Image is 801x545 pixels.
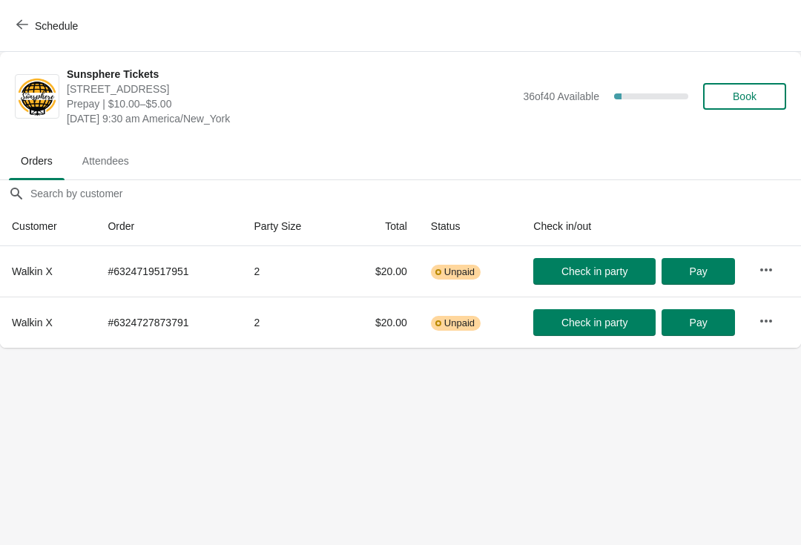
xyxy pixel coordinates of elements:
[242,207,341,246] th: Party Size
[16,76,59,117] img: Sunsphere Tickets
[690,265,708,277] span: Pay
[96,207,242,246] th: Order
[35,20,78,32] span: Schedule
[341,246,419,297] td: $20.00
[67,82,515,96] span: [STREET_ADDRESS]
[12,265,53,277] span: Walkin X
[242,246,341,297] td: 2
[523,90,599,102] span: 36 of 40 Available
[96,246,242,297] td: # 6324719517951
[96,297,242,348] td: # 6324727873791
[662,258,735,285] button: Pay
[9,148,65,174] span: Orders
[12,317,53,328] span: Walkin X
[67,111,515,126] span: [DATE] 9:30 am America/New_York
[67,67,515,82] span: Sunsphere Tickets
[444,317,475,329] span: Unpaid
[662,309,735,336] button: Pay
[444,266,475,278] span: Unpaid
[67,96,515,111] span: Prepay | $10.00–$5.00
[30,180,801,207] input: Search by customer
[690,317,708,328] span: Pay
[521,207,747,246] th: Check in/out
[533,309,656,336] button: Check in party
[242,297,341,348] td: 2
[561,317,627,328] span: Check in party
[341,207,419,246] th: Total
[733,90,756,102] span: Book
[561,265,627,277] span: Check in party
[7,13,90,39] button: Schedule
[533,258,656,285] button: Check in party
[419,207,522,246] th: Status
[70,148,141,174] span: Attendees
[703,83,786,110] button: Book
[341,297,419,348] td: $20.00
